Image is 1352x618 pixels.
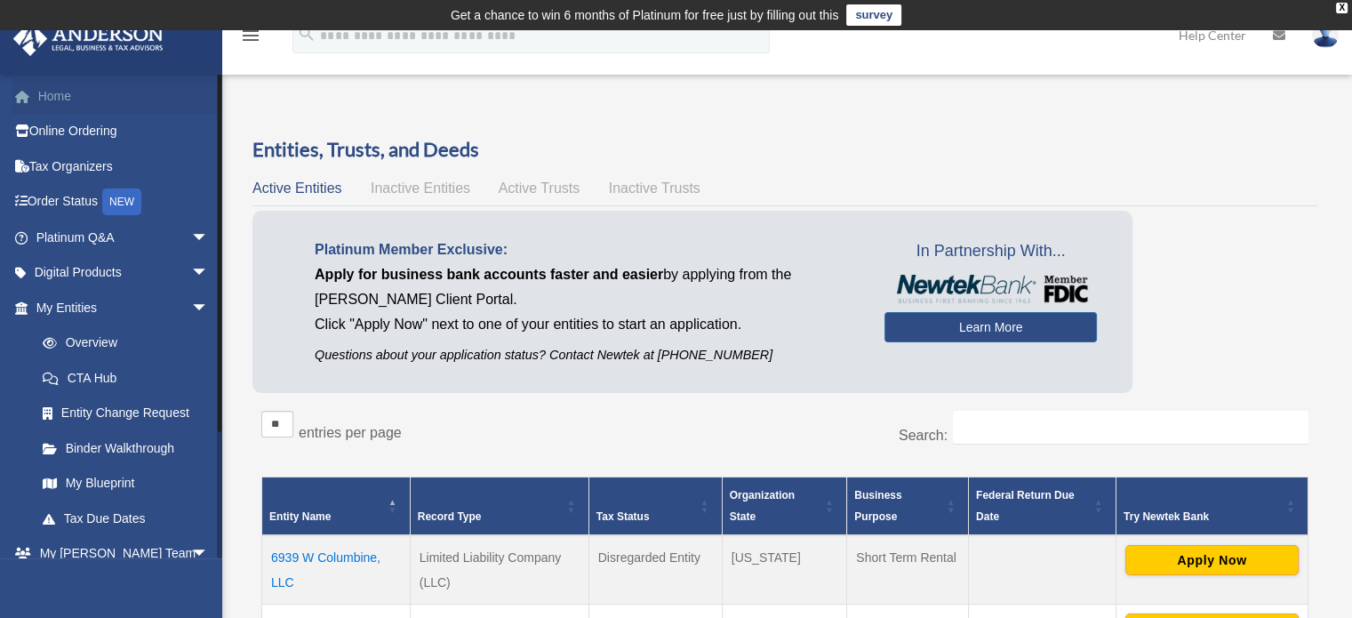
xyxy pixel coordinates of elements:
div: Get a chance to win 6 months of Platinum for free just by filling out this [451,4,839,26]
a: survey [846,4,901,26]
p: Questions about your application status? Contact Newtek at [PHONE_NUMBER] [315,344,858,366]
th: Record Type: Activate to sort [410,477,588,535]
a: Overview [25,325,218,361]
a: Entity Change Request [25,396,227,431]
div: close [1336,3,1348,13]
th: Try Newtek Bank : Activate to sort [1116,477,1308,535]
i: search [297,24,316,44]
a: Tax Organizers [12,148,236,184]
span: Apply for business bank accounts faster and easier [315,267,663,282]
button: Apply Now [1125,545,1299,575]
th: Federal Return Due Date: Activate to sort [968,477,1116,535]
span: Entity Name [269,510,331,523]
a: Home [12,78,236,114]
span: arrow_drop_down [191,255,227,292]
span: Active Trusts [499,181,580,196]
a: My [PERSON_NAME] Teamarrow_drop_down [12,536,236,572]
span: Inactive Entities [371,181,470,196]
td: Limited Liability Company (LLC) [410,535,588,605]
img: NewtekBankLogoSM.png [893,275,1088,303]
span: Organization State [730,489,795,523]
a: CTA Hub [25,360,227,396]
th: Entity Name: Activate to invert sorting [262,477,411,535]
span: Record Type [418,510,482,523]
a: Order StatusNEW [12,184,236,221]
p: by applying from the [PERSON_NAME] Client Portal. [315,262,858,312]
a: My Blueprint [25,466,227,502]
a: Digital Productsarrow_drop_down [12,255,236,291]
span: In Partnership With... [884,237,1097,266]
span: arrow_drop_down [191,536,227,573]
span: arrow_drop_down [191,220,227,256]
th: Tax Status: Activate to sort [588,477,722,535]
div: NEW [102,189,141,215]
a: Online Ordering [12,114,236,149]
label: entries per page [299,425,402,440]
a: My Entitiesarrow_drop_down [12,290,227,325]
label: Search: [899,428,948,443]
p: Click "Apply Now" next to one of your entities to start an application. [315,312,858,337]
img: User Pic [1312,22,1339,48]
td: 6939 W Columbine, LLC [262,535,411,605]
span: Federal Return Due Date [976,489,1075,523]
a: menu [240,31,261,46]
p: Platinum Member Exclusive: [315,237,858,262]
h3: Entities, Trusts, and Deeds [252,136,1317,164]
span: Inactive Trusts [609,181,700,196]
td: [US_STATE] [722,535,847,605]
a: Tax Due Dates [25,501,227,536]
span: Tax Status [596,510,650,523]
span: arrow_drop_down [191,290,227,326]
a: Learn More [884,312,1097,342]
span: Active Entities [252,181,341,196]
a: Binder Walkthrough [25,430,227,466]
th: Organization State: Activate to sort [722,477,847,535]
td: Disregarded Entity [588,535,722,605]
td: Short Term Rental [847,535,969,605]
i: menu [240,25,261,46]
img: Anderson Advisors Platinum Portal [8,21,169,56]
span: Business Purpose [854,489,901,523]
th: Business Purpose: Activate to sort [847,477,969,535]
div: Try Newtek Bank [1124,506,1281,527]
a: Platinum Q&Aarrow_drop_down [12,220,236,255]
